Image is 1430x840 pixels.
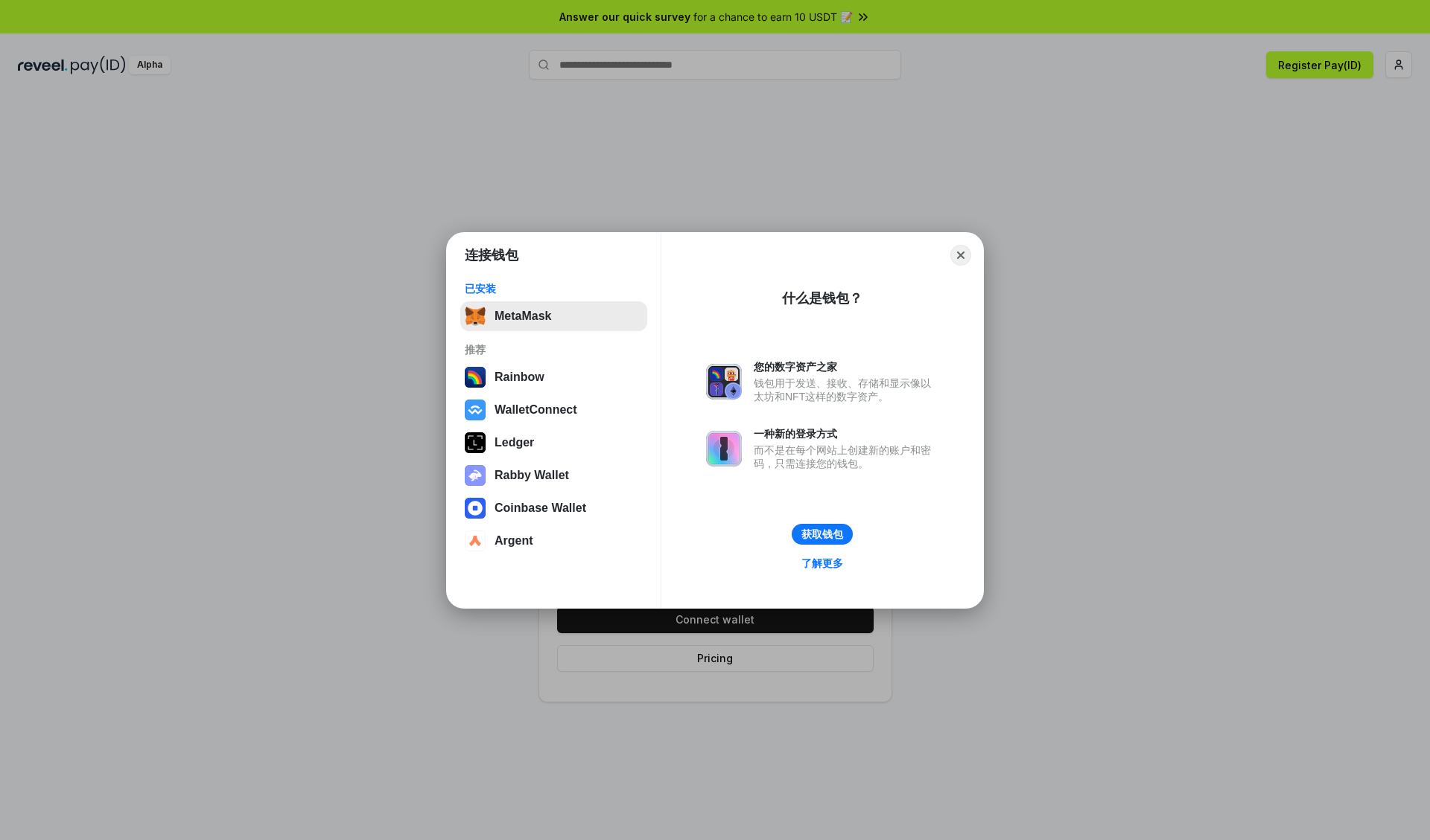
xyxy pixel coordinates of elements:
[460,362,647,392] button: Rainbow
[495,469,569,482] div: Rabby Wallet
[495,534,533,548] div: Argent
[465,498,486,519] img: svg+xml,%3Csvg%20width%3D%2228%22%20height%3D%2228%22%20viewBox%3D%220%200%2028%2028%22%20fill%3D...
[465,530,486,551] img: svg+xml,%3Csvg%20width%3D%2228%22%20height%3D%2228%22%20viewBox%3D%220%200%2028%2028%22%20fill%3D...
[465,465,486,486] img: svg+xml,%3Csvg%20xmlns%3D%22http%3A%2F%2Fwww.w3.org%2F2000%2Fsvg%22%20fill%3D%22none%22%20viewBox...
[706,431,742,467] img: svg+xml,%3Csvg%20xmlns%3D%22http%3A%2F%2Fwww.w3.org%2F2000%2Fsvg%22%20fill%3D%22none%22%20viewBox...
[460,461,647,490] button: Rabby Wallet
[782,289,862,307] div: 什么是钱包？
[792,524,853,545] button: 获取钱包
[465,343,643,356] div: 推荐
[754,376,938,403] div: 钱包用于发送、接收、存储和显示像以太坊和NFT这样的数字资产。
[465,306,486,327] img: svg+xml,%3Csvg%20fill%3D%22none%22%20height%3D%2233%22%20viewBox%3D%220%200%2035%2033%22%20width%...
[465,432,486,453] img: svg+xml,%3Csvg%20xmlns%3D%22http%3A%2F%2Fwww.w3.org%2F2000%2Fsvg%22%20width%3D%2228%22%20height%3...
[465,367,486,388] img: svg+xml,%3Csvg%20width%3D%22120%22%20height%3D%22120%22%20viewBox%3D%220%200%20120%20120%22%20fil...
[495,371,544,384] div: Rainbow
[495,436,534,449] div: Ledger
[460,493,647,523] button: Coinbase Wallet
[754,443,938,470] div: 而不是在每个网站上创建新的账户和密码，只需连接您的钱包。
[495,403,577,417] div: WalletConnect
[495,310,551,323] div: MetaMask
[754,427,938,440] div: 一种新的登录方式
[801,528,843,541] div: 获取钱包
[465,246,518,264] h1: 连接钱包
[801,557,843,570] div: 了解更多
[706,364,742,400] img: svg+xml,%3Csvg%20xmlns%3D%22http%3A%2F%2Fwww.w3.org%2F2000%2Fsvg%22%20fill%3D%22none%22%20viewBox...
[950,245,971,266] button: Close
[460,428,647,458] button: Ledger
[495,501,586,515] div: Coinbase Wallet
[460,526,647,556] button: Argent
[460,395,647,425] button: WalletConnect
[754,360,938,373] div: 您的数字资产之家
[460,301,647,331] button: MetaMask
[792,554,852,573] a: 了解更多
[465,400,486,420] img: svg+xml,%3Csvg%20width%3D%2228%22%20height%3D%2228%22%20viewBox%3D%220%200%2028%2028%22%20fill%3D...
[465,282,643,295] div: 已安装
